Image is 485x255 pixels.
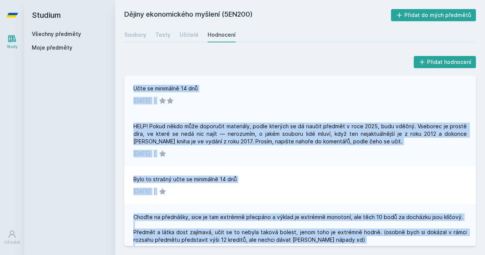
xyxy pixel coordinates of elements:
[2,226,23,249] a: Uživatel
[180,27,199,42] a: Učitelé
[414,56,476,68] button: Přidat hodnocení
[7,44,18,50] div: Study
[154,97,156,104] div: |
[155,27,171,42] a: Testy
[32,31,81,37] a: Všechny předměty
[133,85,198,92] div: Učte se minimálně 14 dnů
[208,27,236,42] a: Hodnocení
[133,150,151,157] div: [DATE]
[133,97,151,104] div: [DATE]
[180,31,199,39] div: Učitelé
[124,27,146,42] a: Soubory
[133,176,237,183] div: Bylo to strašný učte se minimálně 14 dnů
[32,44,72,51] span: Moje předměty
[154,188,156,195] div: |
[155,31,171,39] div: Testy
[124,9,391,21] h2: Dějiny ekonomického myšlení (5EN200)
[4,239,20,245] div: Uživatel
[391,9,476,21] button: Přidat do mých předmětů
[133,123,467,145] div: HELP! Pokud někdo může doporučit materiály, podle kterých se dá naučit předmět v roce 2025, budu ...
[2,30,23,53] a: Study
[154,150,156,157] div: |
[133,188,151,195] div: [DATE]
[124,31,146,39] div: Soubory
[208,31,236,39] div: Hodnocení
